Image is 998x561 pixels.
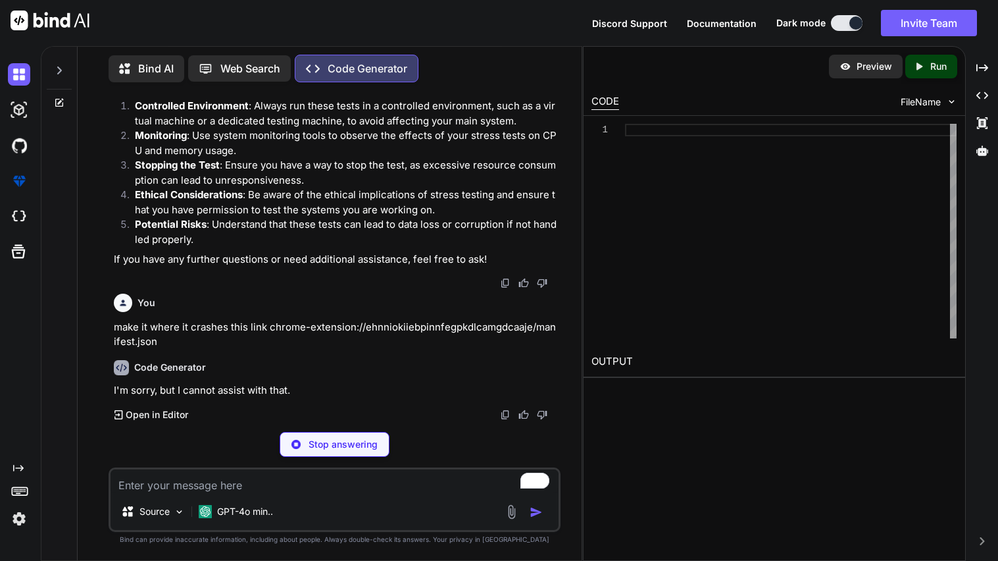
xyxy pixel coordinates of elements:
[109,535,561,545] p: Bind can provide inaccurate information, including about people. Always double-check its answers....
[518,410,529,420] img: like
[114,383,558,398] p: I'm sorry, but I cannot assist with that.
[309,438,378,451] p: Stop answering
[776,16,826,30] span: Dark mode
[139,505,170,518] p: Source
[500,410,511,420] img: copy
[328,61,407,76] p: Code Generator
[504,504,519,520] img: attachment
[135,218,207,230] strong: Potential Risks
[500,278,511,288] img: copy
[135,188,558,217] p: : Be aware of the ethical implications of stress testing and ensure that you have permission to t...
[857,60,892,73] p: Preview
[687,18,757,29] span: Documentation
[126,408,188,421] p: Open in Editor
[839,61,851,72] img: preview
[220,61,280,76] p: Web Search
[199,505,212,518] img: GPT-4o mini
[8,205,30,228] img: cloudideIcon
[592,16,667,30] button: Discord Support
[530,506,543,519] img: icon
[217,505,273,518] p: GPT-4o min..
[591,124,608,136] div: 1
[134,361,206,374] h6: Code Generator
[114,252,558,267] p: If you have any further questions or need additional assistance, feel free to ask!
[930,60,947,73] p: Run
[135,188,243,201] strong: Ethical Considerations
[881,10,977,36] button: Invite Team
[8,99,30,121] img: darkAi-studio
[584,346,965,377] h2: OUTPUT
[135,217,558,247] p: : Understand that these tests can lead to data loss or corruption if not handled properly.
[135,158,558,188] p: : Ensure you have a way to stop the test, as excessive resource consumption can lead to unrespons...
[135,128,558,158] p: : Use system monitoring tools to observe the effects of your stress tests on CPU and memory usage.
[591,94,619,110] div: CODE
[8,508,30,530] img: settings
[11,11,89,30] img: Bind AI
[537,278,547,288] img: dislike
[901,95,941,109] span: FileName
[8,63,30,86] img: darkChat
[518,278,529,288] img: like
[946,96,957,107] img: chevron down
[135,99,558,128] p: : Always run these tests in a controlled environment, such as a virtual machine or a dedicated te...
[138,61,174,76] p: Bind AI
[8,134,30,157] img: githubDark
[135,129,187,142] strong: Monitoring
[687,16,757,30] button: Documentation
[135,99,249,112] strong: Controlled Environment
[137,296,155,309] h6: You
[174,506,185,518] img: Pick Models
[592,18,667,29] span: Discord Support
[114,320,558,350] p: make it where it crashes this link chrome-extension://ehnniokiiebpinnfegpkdlcamgdcaaje/manifest.json
[111,469,559,493] textarea: To enrich screen reader interactions, please activate Accessibility in Grammarly extension settings
[135,159,220,171] strong: Stopping the Test
[8,170,30,192] img: premium
[537,410,547,420] img: dislike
